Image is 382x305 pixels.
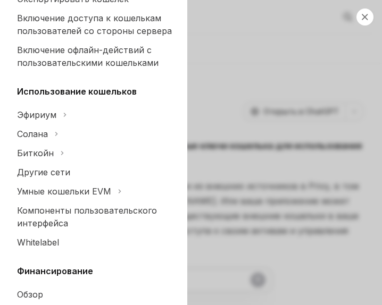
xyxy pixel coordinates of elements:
[17,289,43,300] font: Обзор
[9,143,179,163] button: Переключить раздел Bitcoin
[9,201,179,233] a: Компоненты пользовательского интерфейса
[17,45,159,68] font: Включение офлайн-действий с пользовательскими кошельками
[17,186,111,197] font: Умные кошельки EVM
[17,148,54,158] font: Биткойн
[9,163,179,182] a: Другие сети
[9,233,179,252] a: Whitelabel
[9,9,179,40] a: Включение доступа к кошелькам пользователей со стороны сервера
[17,266,93,276] font: Финансирование
[9,124,179,143] button: Переключить раздел Солана
[9,285,179,304] a: Обзор
[17,205,157,228] font: Компоненты пользовательского интерфейса
[17,13,172,36] font: Включение доступа к кошелькам пользователей со стороны сервера
[17,109,56,120] font: Эфириум
[17,129,48,139] font: Солана
[9,105,179,124] button: Переключить раздел Ethereum
[9,40,179,72] a: Включение офлайн-действий с пользовательскими кошельками
[9,182,179,201] button: Переключить раздел «Умные кошельки EVM»
[17,86,137,97] font: Использование кошельков
[17,237,59,248] font: Whitelabel
[17,167,70,177] font: Другие сети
